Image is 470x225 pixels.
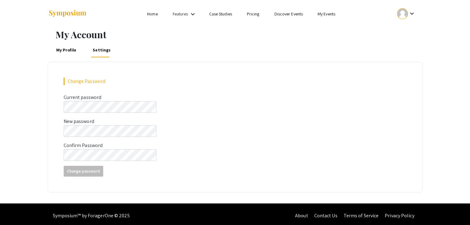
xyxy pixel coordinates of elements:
a: Home [147,11,158,17]
a: Case Studies [209,11,232,17]
a: My Events [318,11,335,17]
a: Privacy Policy [385,212,414,219]
h1: My Account [56,29,422,40]
a: Features [173,11,188,17]
a: About [295,212,308,219]
a: Terms of Service [343,212,379,219]
a: Settings [92,43,112,57]
label: New password [64,118,94,125]
a: Discover Events [274,11,303,17]
a: Pricing [247,11,260,17]
mat-icon: Expand Features list [189,10,197,18]
mat-icon: Expand account dropdown [408,10,415,17]
a: My Profile [55,43,78,57]
a: Contact Us [314,212,337,219]
label: Confirm Password [64,142,103,149]
img: Symposium by ForagerOne [48,10,87,18]
div: Change Password [64,78,407,85]
button: Expand account dropdown [391,7,422,21]
button: Change password [64,166,103,177]
label: Current password [64,94,102,101]
iframe: Chat [5,197,26,220]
